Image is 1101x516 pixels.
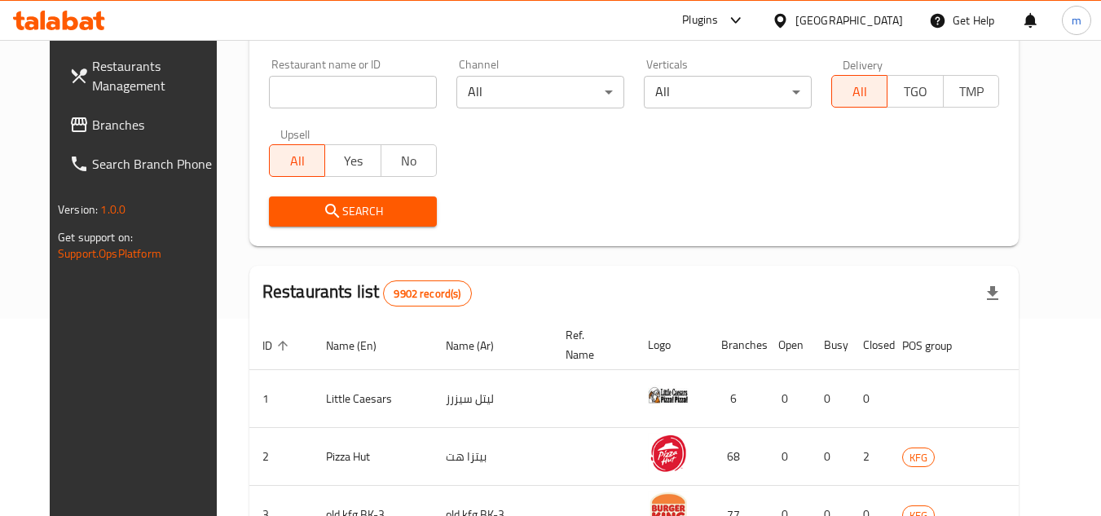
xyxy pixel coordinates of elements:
[433,370,553,428] td: ليتل سيزرز
[831,75,887,108] button: All
[644,76,812,108] div: All
[269,144,325,177] button: All
[249,370,313,428] td: 1
[850,320,889,370] th: Closed
[100,199,126,220] span: 1.0.0
[313,370,433,428] td: Little Caesars
[92,56,221,95] span: Restaurants Management
[850,428,889,486] td: 2
[269,76,437,108] input: Search for restaurant name or ID..
[332,149,374,173] span: Yes
[58,199,98,220] span: Version:
[58,243,161,264] a: Support.OpsPlatform
[381,144,437,177] button: No
[765,370,811,428] td: 0
[811,370,850,428] td: 0
[383,280,471,307] div: Total records count
[262,280,472,307] h2: Restaurants list
[1072,11,1081,29] span: m
[262,336,293,355] span: ID
[282,201,424,222] span: Search
[839,80,881,104] span: All
[682,11,718,30] div: Plugins
[811,320,850,370] th: Busy
[276,149,319,173] span: All
[92,115,221,135] span: Branches
[249,428,313,486] td: 2
[269,196,437,227] button: Search
[843,59,883,70] label: Delivery
[648,433,689,474] img: Pizza Hut
[324,144,381,177] button: Yes
[635,320,708,370] th: Logo
[765,428,811,486] td: 0
[973,274,1012,313] div: Export file
[313,428,433,486] td: Pizza Hut
[648,375,689,416] img: Little Caesars
[326,336,398,355] span: Name (En)
[433,428,553,486] td: بيتزا هت
[887,75,943,108] button: TGO
[56,144,234,183] a: Search Branch Phone
[708,428,765,486] td: 68
[850,370,889,428] td: 0
[56,46,234,105] a: Restaurants Management
[384,286,470,302] span: 9902 record(s)
[92,154,221,174] span: Search Branch Phone
[446,336,515,355] span: Name (Ar)
[280,128,310,139] label: Upsell
[56,105,234,144] a: Branches
[708,370,765,428] td: 6
[765,320,811,370] th: Open
[943,75,999,108] button: TMP
[795,11,903,29] div: [GEOGRAPHIC_DATA]
[811,428,850,486] td: 0
[903,448,934,467] span: KFG
[902,336,973,355] span: POS group
[708,320,765,370] th: Branches
[950,80,993,104] span: TMP
[269,20,999,44] h2: Restaurant search
[456,76,624,108] div: All
[388,149,430,173] span: No
[894,80,936,104] span: TGO
[58,227,133,248] span: Get support on:
[566,325,615,364] span: Ref. Name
